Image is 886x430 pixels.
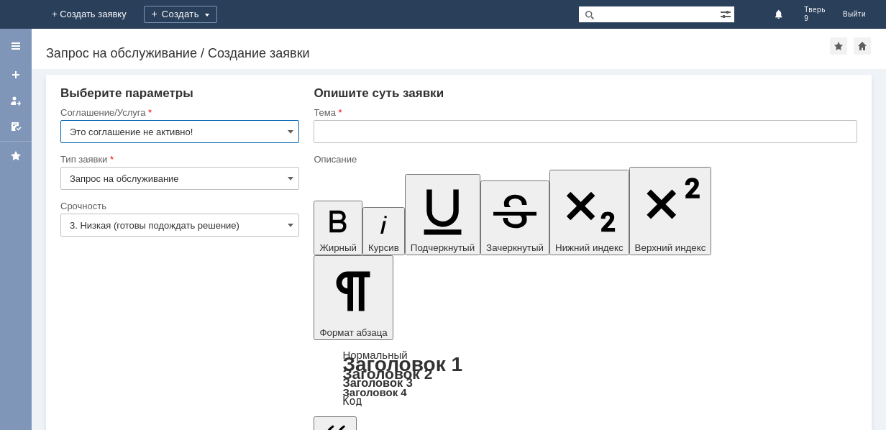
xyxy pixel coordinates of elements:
[319,327,387,338] span: Формат абзаца
[4,115,27,138] a: Мои согласования
[342,349,407,361] a: Нормальный
[342,386,406,398] a: Заголовок 4
[314,201,362,255] button: Жирный
[549,170,629,255] button: Нижний индекс
[342,376,412,389] a: Заголовок 3
[60,155,296,164] div: Тип заявки
[480,180,549,255] button: Зачеркнутый
[314,255,393,340] button: Формат абзаца
[804,6,826,14] span: Тверь
[635,242,706,253] span: Верхний индекс
[720,6,734,20] span: Расширенный поиск
[60,201,296,211] div: Срочность
[4,63,27,86] a: Создать заявку
[144,6,217,23] div: Создать
[342,365,432,382] a: Заголовок 2
[342,395,362,408] a: Код
[405,174,480,255] button: Подчеркнутый
[60,86,193,100] span: Выберите параметры
[555,242,624,253] span: Нижний индекс
[60,108,296,117] div: Соглашение/Услуга
[314,108,854,117] div: Тема
[830,37,847,55] div: Добавить в избранное
[319,242,357,253] span: Жирный
[629,167,712,255] button: Верхний индекс
[804,14,826,23] span: 9
[368,242,399,253] span: Курсив
[314,86,444,100] span: Опишите суть заявки
[362,207,405,255] button: Курсив
[46,46,830,60] div: Запрос на обслуживание / Создание заявки
[314,155,854,164] div: Описание
[854,37,871,55] div: Сделать домашней страницей
[314,350,857,406] div: Формат абзаца
[486,242,544,253] span: Зачеркнутый
[342,353,462,375] a: Заголовок 1
[4,89,27,112] a: Мои заявки
[411,242,475,253] span: Подчеркнутый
